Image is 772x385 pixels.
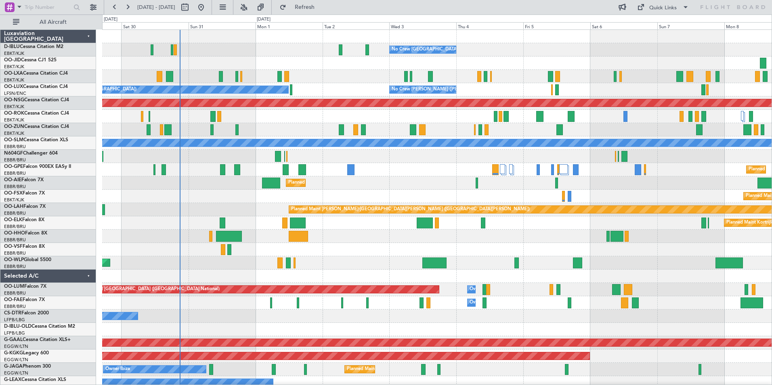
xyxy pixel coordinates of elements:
span: OO-ELK [4,218,22,222]
a: OO-FAEFalcon 7X [4,297,45,302]
a: OO-WLPGlobal 5500 [4,257,51,262]
a: OO-ELKFalcon 8X [4,218,44,222]
span: OO-LUM [4,284,24,289]
div: Tue 2 [323,22,390,29]
a: EBBR/BRU [4,237,26,243]
div: [DATE] [257,16,271,23]
div: Mon 1 [256,22,323,29]
a: LFPB/LBG [4,330,25,336]
a: EBBR/BRU [4,210,26,216]
span: OO-LXA [4,71,23,76]
a: D-IBLU-OLDCessna Citation M2 [4,324,75,329]
span: D-IBLU [4,44,20,49]
a: OO-VSFFalcon 8X [4,244,45,249]
span: OO-HHO [4,231,25,236]
span: OO-SLM [4,138,23,142]
div: Owner Melsbroek Air Base [470,283,524,295]
span: Refresh [288,4,322,10]
a: LFPB/LBG [4,317,25,323]
div: No Crew [GEOGRAPHIC_DATA] ([GEOGRAPHIC_DATA] National) [392,44,527,56]
span: OO-WLP [4,257,24,262]
div: Sat 30 [122,22,189,29]
span: All Aircraft [21,19,85,25]
div: Thu 4 [456,22,523,29]
span: G-GAAL [4,337,23,342]
div: [DATE] [104,16,117,23]
a: OO-ROKCessna Citation CJ4 [4,111,69,116]
a: EBBR/BRU [4,170,26,176]
a: EGGW/LTN [4,343,28,349]
span: OO-NSG [4,98,24,103]
div: Planned Maint [GEOGRAPHIC_DATA] ([GEOGRAPHIC_DATA]) [347,363,474,375]
div: Planned Maint [GEOGRAPHIC_DATA] ([GEOGRAPHIC_DATA]) [288,177,415,189]
a: OO-SLMCessna Citation XLS [4,138,68,142]
a: EBBR/BRU [4,264,26,270]
div: Owner Melsbroek Air Base [470,297,524,309]
div: Wed 3 [389,22,456,29]
span: OO-FSX [4,191,23,196]
span: OO-LUX [4,84,23,89]
span: OO-AIE [4,178,21,182]
a: EGGW/LTN [4,370,28,376]
div: Fri 5 [523,22,590,29]
div: Owner Ibiza [105,363,130,375]
span: OO-ROK [4,111,24,116]
span: OO-FAE [4,297,23,302]
button: Refresh [276,1,324,14]
a: OO-LXACessna Citation CJ4 [4,71,68,76]
button: All Aircraft [9,16,88,29]
a: EBKT/KJK [4,64,24,70]
span: G-KGKG [4,351,23,356]
a: EBKT/KJK [4,117,24,123]
a: OO-LUXCessna Citation CJ4 [4,84,68,89]
div: Sun 31 [189,22,256,29]
a: G-GAALCessna Citation XLS+ [4,337,71,342]
a: LFSN/ENC [4,90,26,96]
span: OO-GPE [4,164,23,169]
div: Sun 7 [657,22,724,29]
a: EBBR/BRU [4,250,26,256]
a: EBBR/BRU [4,144,26,150]
a: OO-LUMFalcon 7X [4,284,46,289]
a: EBBR/BRU [4,157,26,163]
a: EBBR/BRU [4,290,26,296]
button: Quick Links [633,1,693,14]
span: D-IBLU-OLD [4,324,31,329]
a: N604GFChallenger 604 [4,151,58,156]
a: EGGW/LTN [4,357,28,363]
div: Sat 6 [590,22,657,29]
a: G-JAGAPhenom 300 [4,364,51,369]
input: Trip Number [25,1,71,13]
span: OO-VSF [4,244,23,249]
div: Planned Maint [PERSON_NAME]-[GEOGRAPHIC_DATA][PERSON_NAME] ([GEOGRAPHIC_DATA][PERSON_NAME]) [291,203,530,216]
a: OO-FSXFalcon 7X [4,191,45,196]
a: EBBR/BRU [4,224,26,230]
a: EBKT/KJK [4,77,24,83]
a: G-KGKGLegacy 600 [4,351,49,356]
div: Planned Maint [GEOGRAPHIC_DATA] ([GEOGRAPHIC_DATA] National) [73,283,220,295]
a: EBKT/KJK [4,50,24,56]
a: OO-GPEFalcon 900EX EASy II [4,164,71,169]
span: G-LEAX [4,377,21,382]
span: G-JAGA [4,364,23,369]
a: OO-LAHFalcon 7X [4,204,46,209]
a: OO-JIDCessna CJ1 525 [4,58,57,63]
span: OO-JID [4,58,21,63]
a: OO-ZUNCessna Citation CJ4 [4,124,69,129]
a: EBKT/KJK [4,197,24,203]
a: EBBR/BRU [4,303,26,310]
span: [DATE] - [DATE] [137,4,175,11]
a: D-IBLUCessna Citation M2 [4,44,63,49]
span: OO-ZUN [4,124,24,129]
span: OO-LAH [4,204,23,209]
a: CS-DTRFalcon 2000 [4,311,49,316]
div: Quick Links [649,4,677,12]
div: No Crew [PERSON_NAME] ([PERSON_NAME]) [392,84,489,96]
span: CS-DTR [4,311,21,316]
a: EBKT/KJK [4,130,24,136]
a: OO-AIEFalcon 7X [4,178,44,182]
a: G-LEAXCessna Citation XLS [4,377,66,382]
span: N604GF [4,151,23,156]
a: EBBR/BRU [4,184,26,190]
a: OO-NSGCessna Citation CJ4 [4,98,69,103]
